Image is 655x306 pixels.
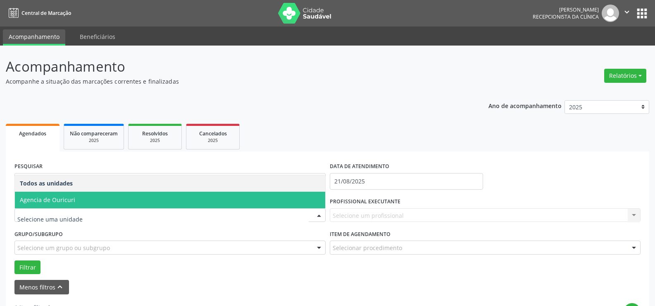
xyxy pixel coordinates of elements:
input: Nome, código do beneficiário ou CPF [14,173,326,190]
div: [PERSON_NAME] [533,6,599,13]
label: PROFISSIONAL EXECUTANTE [330,195,400,208]
a: Central de Marcação [6,6,71,20]
input: Selecione um intervalo [330,173,483,190]
span: Recepcionista da clínica [533,13,599,20]
span: Selecionar procedimento [333,243,402,252]
span: Todos as unidades [20,179,73,187]
a: Acompanhamento [3,29,65,46]
i: keyboard_arrow_up [55,282,64,292]
button: Menos filtroskeyboard_arrow_up [14,280,69,294]
p: Acompanhamento [6,56,456,77]
a: Beneficiários [74,29,121,44]
div: 2025 [70,137,118,144]
span: Cancelados [199,130,227,137]
button: apps [635,6,649,21]
img: img [602,5,619,22]
button: Relatórios [604,69,646,83]
div: 2025 [134,137,176,144]
label: DATA DE ATENDIMENTO [330,160,389,173]
span: Selecione um grupo ou subgrupo [17,243,110,252]
label: Grupo/Subgrupo [14,228,63,241]
span: Não compareceram [70,130,118,137]
span: Central de Marcação [21,10,71,17]
span: Agencia de Ouricuri [20,196,75,204]
button:  [619,5,635,22]
label: Item de agendamento [330,228,391,241]
input: Selecione uma unidade [17,211,309,228]
div: 2025 [192,137,233,144]
label: PESQUISAR [14,160,43,173]
button: Filtrar [14,260,40,275]
p: Ano de acompanhamento [488,100,562,111]
span: Agendados [19,130,46,137]
i:  [622,7,631,17]
p: Acompanhe a situação das marcações correntes e finalizadas [6,77,456,86]
span: Resolvidos [142,130,168,137]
